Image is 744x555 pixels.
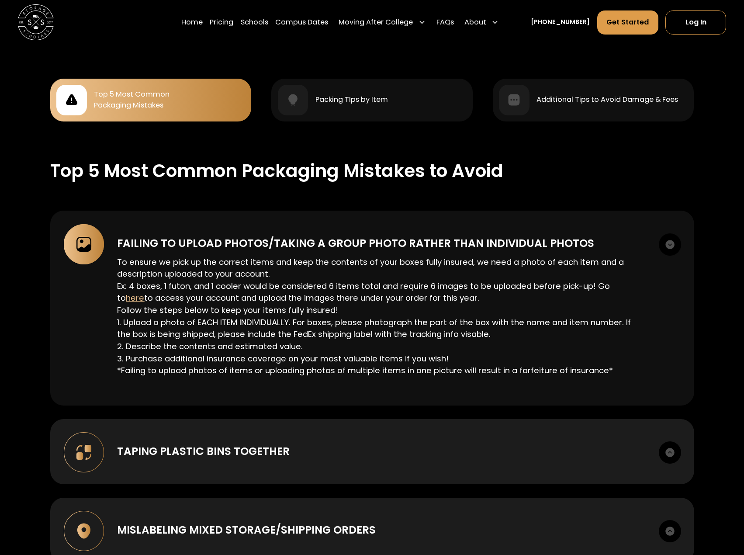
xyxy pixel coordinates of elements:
[210,10,233,35] a: Pricing
[18,4,54,40] a: home
[117,236,594,252] div: Failing to upload photos/taking a group photo rather than individual photos
[597,10,658,35] a: Get Started
[536,94,678,105] div: Additional Tips to Avoid Damage & Fees
[461,10,502,35] div: About
[665,10,726,35] a: Log In
[117,256,645,377] p: To ensure we pick up the correct items and keep the contents of your boxes fully insured, we need...
[275,10,328,35] a: Campus Dates
[181,10,203,35] a: Home
[531,17,590,27] a: [PHONE_NUMBER]
[241,10,268,35] a: Schools
[50,157,503,184] div: Top 5 Most Common Packaging Mistakes to Avoid
[315,94,388,105] div: Packing TIps by Item
[436,10,454,35] a: FAQs
[464,17,486,28] div: About
[94,89,170,111] div: Top 5 Most Common Packaging Mistakes
[18,4,54,40] img: Storage Scholars main logo
[117,522,376,538] div: Mislabeling mixed storage/shipping orders
[117,444,290,460] div: Taping plastic bins together
[126,292,144,303] a: here
[339,17,413,28] div: Moving After College
[335,10,429,35] div: Moving After College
